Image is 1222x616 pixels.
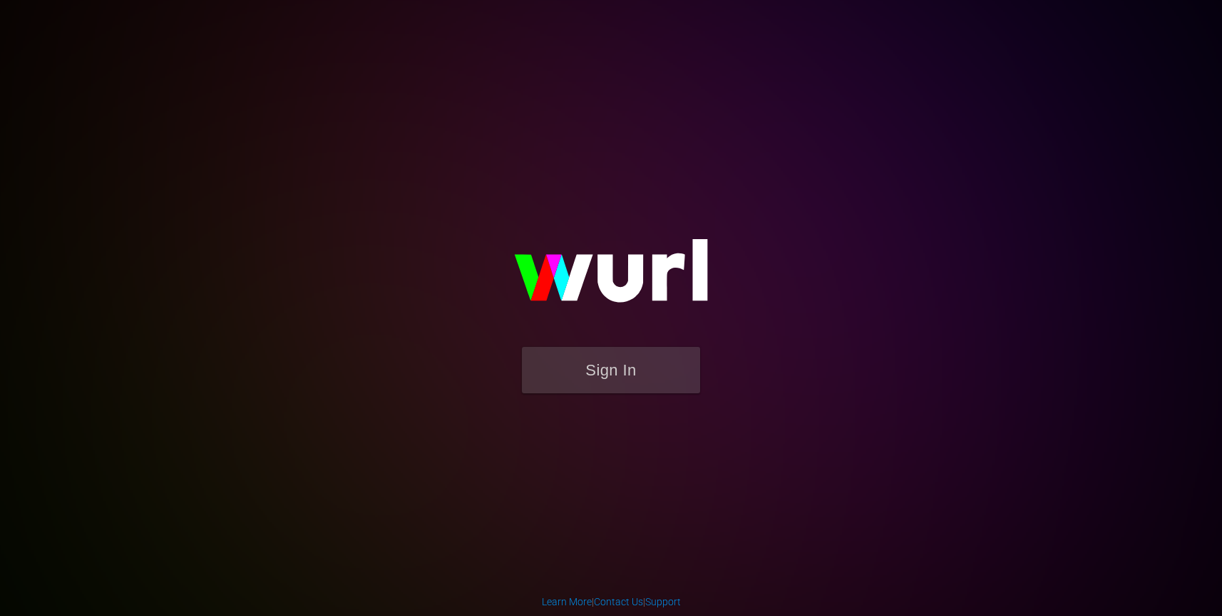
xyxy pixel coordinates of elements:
div: | | [542,595,681,609]
button: Sign In [522,347,700,393]
a: Contact Us [594,596,643,607]
a: Learn More [542,596,592,607]
a: Support [645,596,681,607]
img: wurl-logo-on-black-223613ac3d8ba8fe6dc639794a292ebdb59501304c7dfd60c99c58986ef67473.svg [468,208,754,347]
